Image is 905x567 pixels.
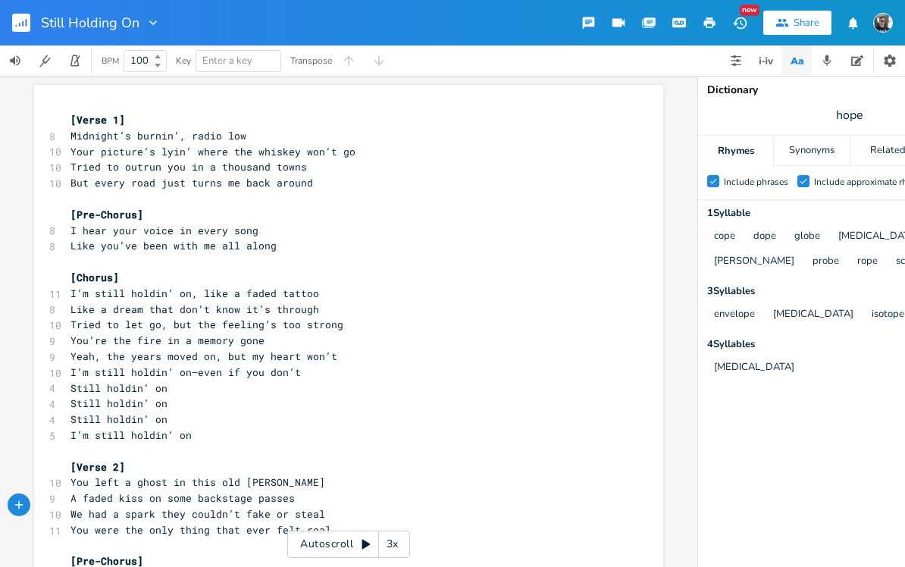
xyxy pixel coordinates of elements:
span: Like you’ve been with me all along [70,239,277,252]
span: Enter a key [202,54,252,67]
span: I hear your voice in every song [70,224,258,237]
span: Tried to let go, but the feeling’s too strong [70,318,343,331]
button: Share [763,11,831,35]
div: Transpose [290,56,332,65]
span: Still holdin’ on [70,381,168,395]
span: We had a spark they couldn’t fake or steal [70,507,325,521]
button: probe [813,255,839,268]
span: I’m still holdin’ on, like a faded tattoo [70,287,319,300]
button: envelope [714,309,755,321]
button: dope [753,230,776,243]
span: I’m still holdin’ on—even if you don’t [70,365,301,379]
span: I’m still holdin’ on [70,428,192,442]
span: You’re the fire in a memory gone [70,334,265,347]
button: isotope [872,309,904,321]
span: [Verse 2] [70,460,125,474]
span: Your picture’s lyin’ where the whiskey won’t go [70,145,355,158]
span: Still holdin’ on [70,412,168,426]
div: 3x [379,531,406,558]
img: taylor.leroy.warr [873,13,893,33]
span: [Verse 1] [70,113,125,127]
span: Tried to outrun you in a thousand towns [70,160,307,174]
span: A faded kiss on some backstage passes [70,491,295,505]
button: globe [794,230,820,243]
div: Include phrases [724,177,788,186]
span: Midnight’s burnin’, radio low [70,129,246,143]
div: Autoscroll [287,531,410,558]
button: [MEDICAL_DATA] [714,362,794,374]
span: Still Holding On [41,16,139,30]
span: Yeah, the years moved on, but my heart won’t [70,349,337,363]
div: New [740,5,759,16]
span: hope [836,107,863,124]
button: [MEDICAL_DATA] [773,309,853,321]
span: Still holdin’ on [70,396,168,410]
span: You were the only thing that ever felt real [70,523,331,537]
div: Rhymes [698,136,773,166]
button: New [725,9,755,36]
span: [Chorus] [70,271,119,284]
button: cope [714,230,735,243]
button: rope [857,255,878,268]
span: [Pre-Chorus] [70,208,143,221]
div: BPM [102,57,119,65]
span: But every road just turns me back around [70,176,313,190]
div: Key [176,56,191,65]
div: Share [794,16,819,30]
div: Synonyms [774,136,849,166]
button: [PERSON_NAME] [714,255,794,268]
span: Like a dream that don’t know it’s through [70,302,319,316]
span: You left a ghost in this old [PERSON_NAME] [70,475,325,489]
